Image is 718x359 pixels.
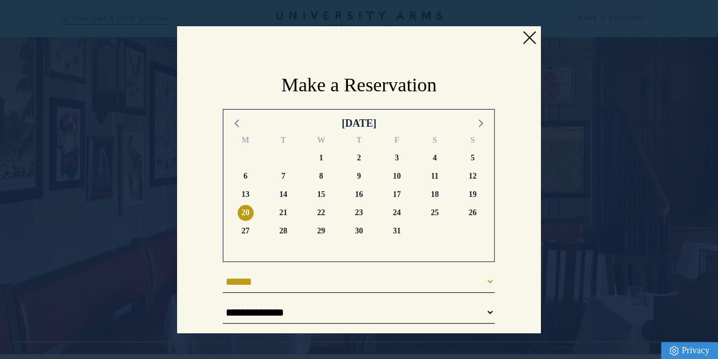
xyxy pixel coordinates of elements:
span: Monday 27 October 2025 [238,223,254,239]
span: Thursday 9 October 2025 [351,168,367,184]
div: T [340,134,378,149]
span: Wednesday 8 October 2025 [313,168,329,184]
span: Thursday 16 October 2025 [351,187,367,203]
span: Wednesday 29 October 2025 [313,223,329,239]
div: T [264,134,302,149]
span: Thursday 30 October 2025 [351,223,367,239]
span: Sunday 5 October 2025 [464,150,480,166]
div: S [416,134,454,149]
span: Saturday 18 October 2025 [427,187,443,203]
span: Wednesday 15 October 2025 [313,187,329,203]
span: Friday 10 October 2025 [389,168,405,184]
a: Close [520,29,538,46]
span: Tuesday 7 October 2025 [275,168,291,184]
span: Sunday 12 October 2025 [464,168,480,184]
div: F [378,134,416,149]
span: Saturday 11 October 2025 [427,168,443,184]
span: Sunday 26 October 2025 [464,205,480,221]
span: Monday 20 October 2025 [238,205,254,221]
span: Tuesday 21 October 2025 [275,205,291,221]
h2: Make a Reservation [223,72,495,98]
span: Wednesday 1 October 2025 [313,150,329,166]
div: W [302,134,340,149]
span: Wednesday 22 October 2025 [313,205,329,221]
span: Monday 13 October 2025 [238,187,254,203]
div: [DATE] [342,115,376,131]
span: Friday 3 October 2025 [389,150,405,166]
span: Saturday 4 October 2025 [427,150,443,166]
span: Thursday 2 October 2025 [351,150,367,166]
span: Monday 6 October 2025 [238,168,254,184]
span: Tuesday 28 October 2025 [275,223,291,239]
span: Friday 17 October 2025 [389,187,405,203]
span: Saturday 25 October 2025 [427,205,443,221]
img: Privacy [669,346,679,356]
div: S [454,134,491,149]
a: Privacy [661,342,718,359]
span: Friday 31 October 2025 [389,223,405,239]
span: Tuesday 14 October 2025 [275,187,291,203]
div: M [226,134,264,149]
span: Sunday 19 October 2025 [464,187,480,203]
span: Thursday 23 October 2025 [351,205,367,221]
span: Friday 24 October 2025 [389,205,405,221]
